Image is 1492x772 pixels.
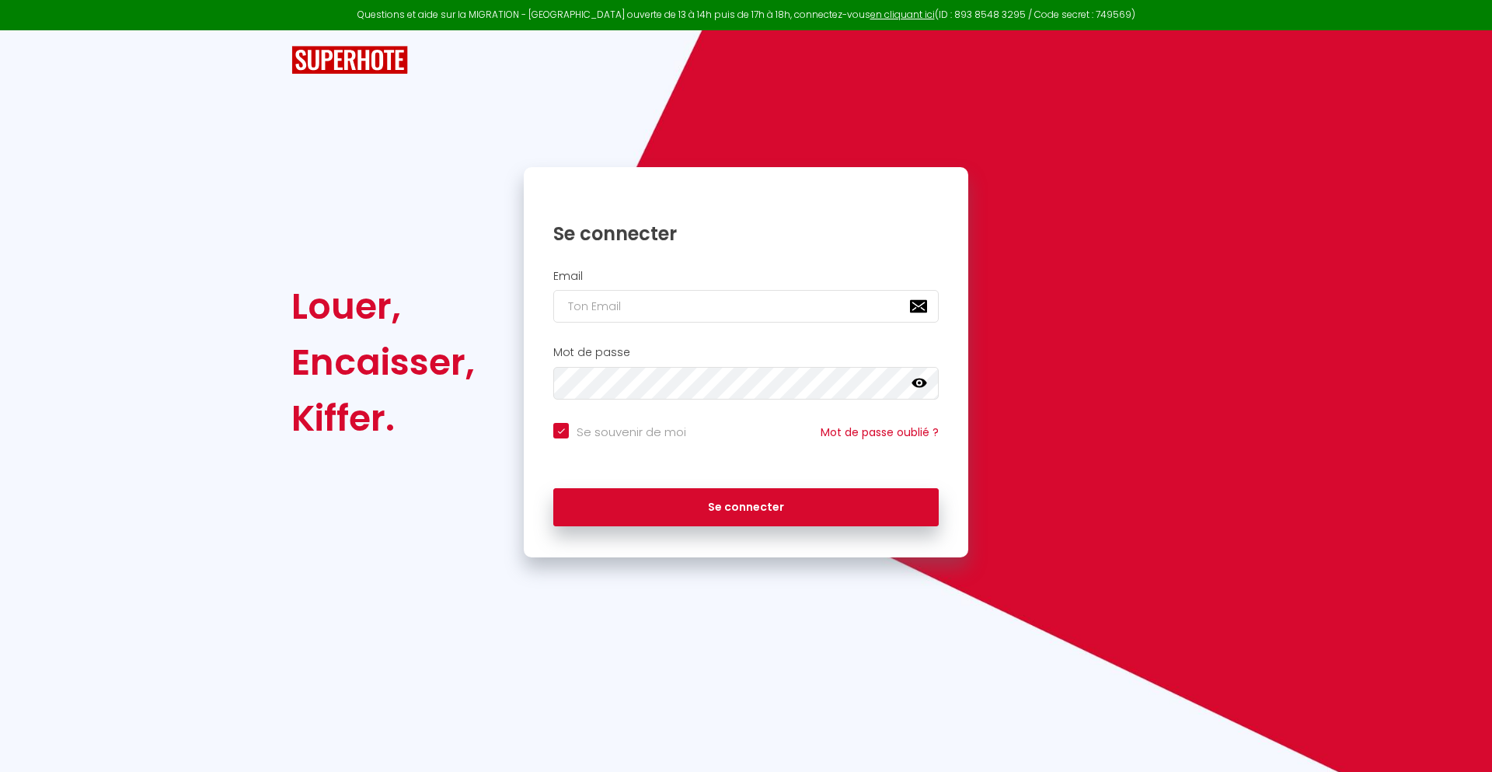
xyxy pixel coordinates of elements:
[870,8,935,21] a: en cliquant ici
[553,222,939,246] h1: Se connecter
[291,390,475,446] div: Kiffer.
[291,46,408,75] img: SuperHote logo
[291,334,475,390] div: Encaisser,
[553,488,939,527] button: Se connecter
[553,290,939,323] input: Ton Email
[291,278,475,334] div: Louer,
[821,424,939,440] a: Mot de passe oublié ?
[553,270,939,283] h2: Email
[553,346,939,359] h2: Mot de passe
